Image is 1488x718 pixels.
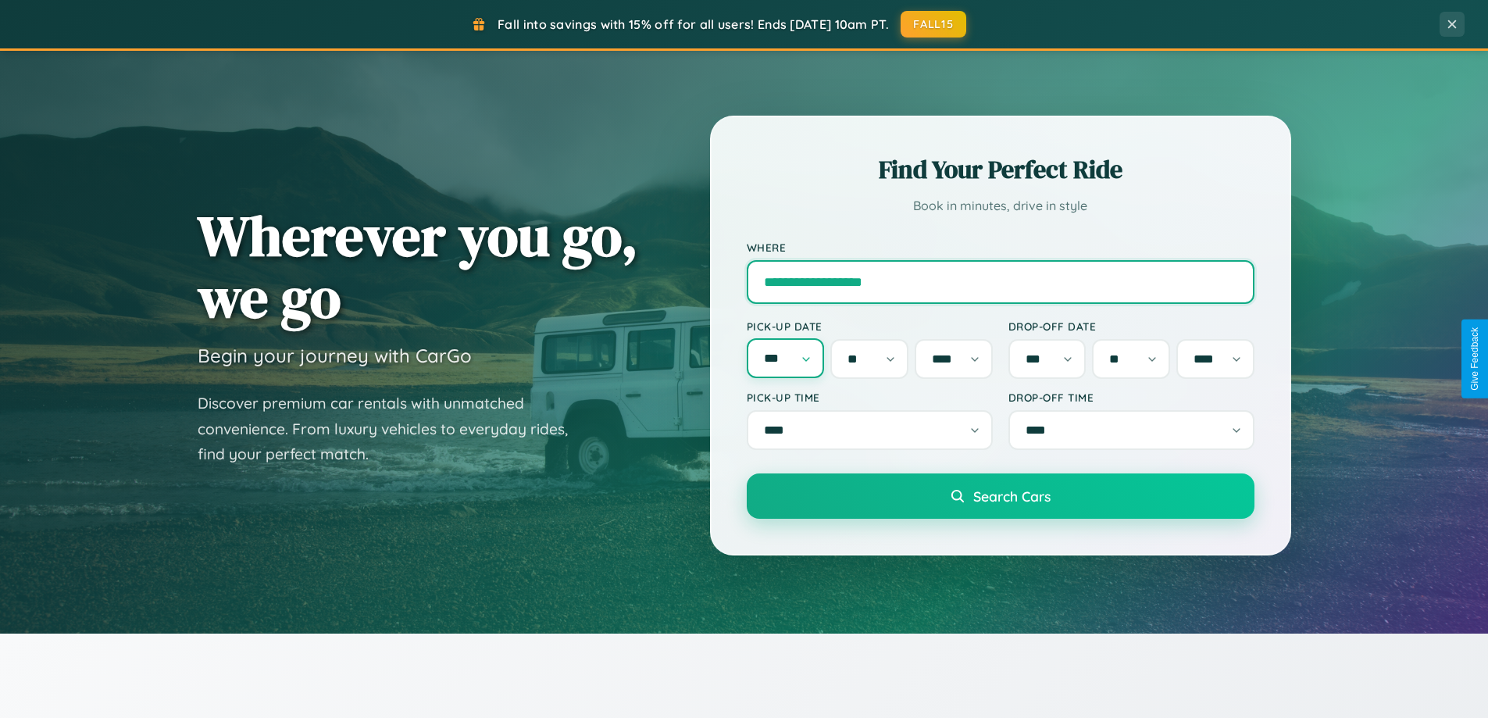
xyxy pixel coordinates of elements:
[198,391,588,467] p: Discover premium car rentals with unmatched convenience. From luxury vehicles to everyday rides, ...
[973,488,1051,505] span: Search Cars
[1008,320,1254,333] label: Drop-off Date
[747,473,1254,519] button: Search Cars
[198,205,638,328] h1: Wherever you go, we go
[747,241,1254,254] label: Where
[1469,327,1480,391] div: Give Feedback
[198,344,472,367] h3: Begin your journey with CarGo
[747,152,1254,187] h2: Find Your Perfect Ride
[498,16,889,32] span: Fall into savings with 15% off for all users! Ends [DATE] 10am PT.
[747,320,993,333] label: Pick-up Date
[1008,391,1254,404] label: Drop-off Time
[747,195,1254,217] p: Book in minutes, drive in style
[747,391,993,404] label: Pick-up Time
[901,11,966,38] button: FALL15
